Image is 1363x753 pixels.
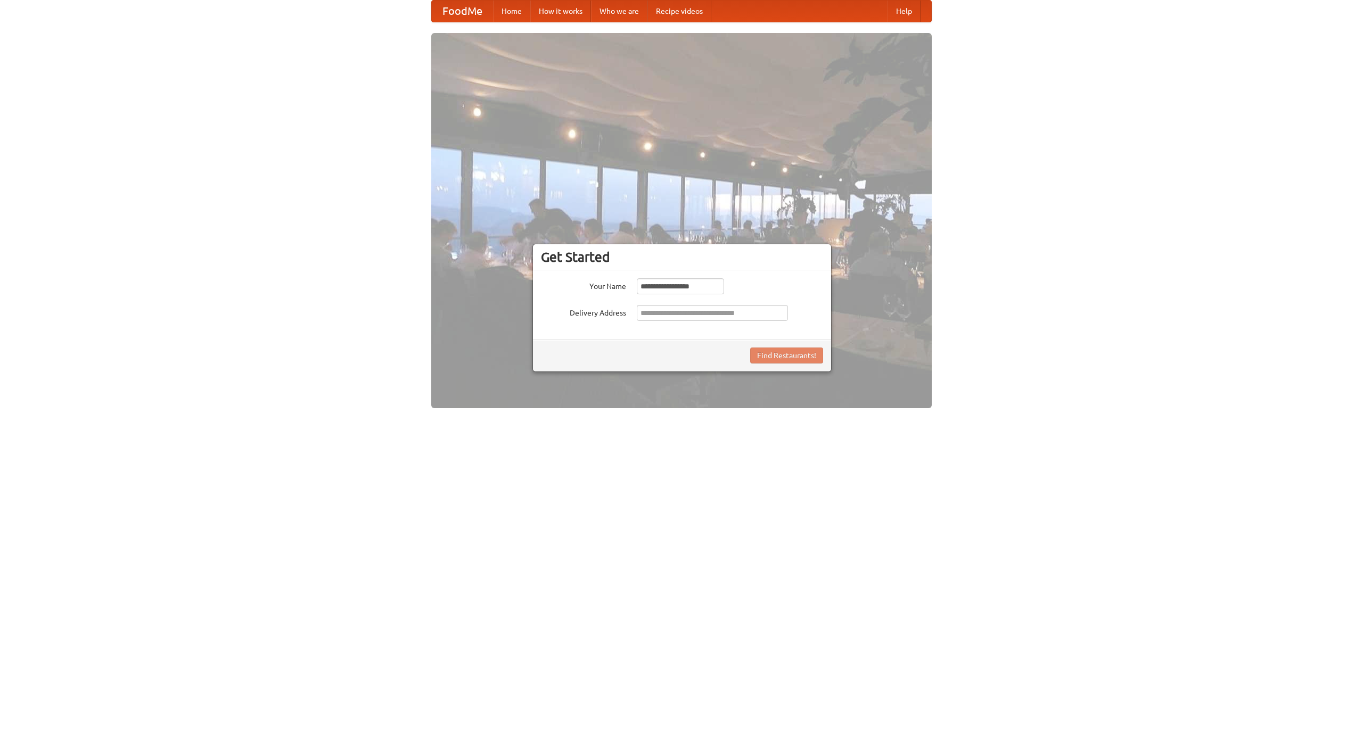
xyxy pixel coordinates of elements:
a: How it works [530,1,591,22]
label: Delivery Address [541,305,626,318]
a: Recipe videos [647,1,711,22]
button: Find Restaurants! [750,347,823,363]
h3: Get Started [541,249,823,265]
a: Home [493,1,530,22]
a: Help [888,1,921,22]
a: FoodMe [432,1,493,22]
a: Who we are [591,1,647,22]
label: Your Name [541,278,626,292]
